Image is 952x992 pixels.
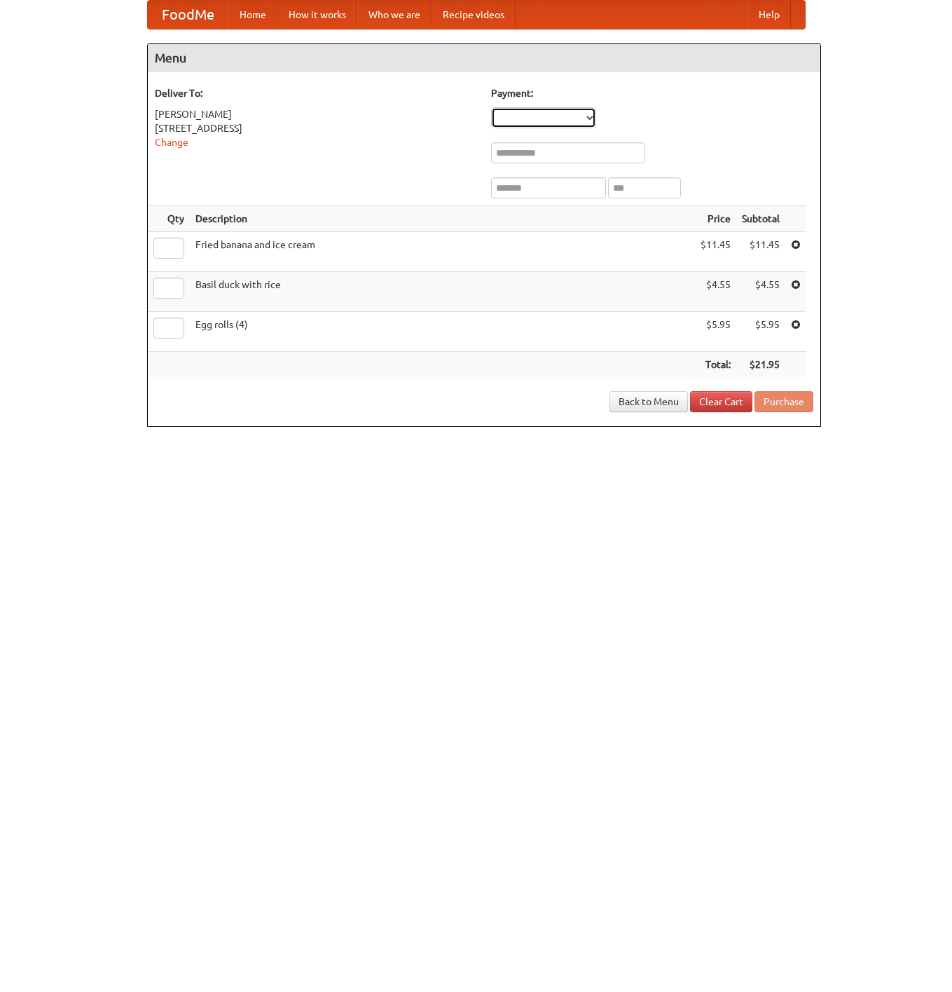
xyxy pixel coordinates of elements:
[609,391,688,412] a: Back to Menu
[277,1,357,29] a: How it works
[148,206,190,232] th: Qty
[736,272,785,312] td: $4.55
[690,391,752,412] a: Clear Cart
[432,1,516,29] a: Recipe videos
[190,206,695,232] th: Description
[736,232,785,272] td: $11.45
[695,206,736,232] th: Price
[155,137,188,148] a: Change
[190,312,695,352] td: Egg rolls (4)
[695,352,736,378] th: Total:
[736,312,785,352] td: $5.95
[736,352,785,378] th: $21.95
[155,107,477,121] div: [PERSON_NAME]
[148,1,228,29] a: FoodMe
[754,391,813,412] button: Purchase
[357,1,432,29] a: Who we are
[695,232,736,272] td: $11.45
[491,86,813,100] h5: Payment:
[747,1,791,29] a: Help
[736,206,785,232] th: Subtotal
[155,121,477,135] div: [STREET_ADDRESS]
[148,44,820,72] h4: Menu
[190,272,695,312] td: Basil duck with rice
[155,86,477,100] h5: Deliver To:
[695,272,736,312] td: $4.55
[190,232,695,272] td: Fried banana and ice cream
[228,1,277,29] a: Home
[695,312,736,352] td: $5.95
